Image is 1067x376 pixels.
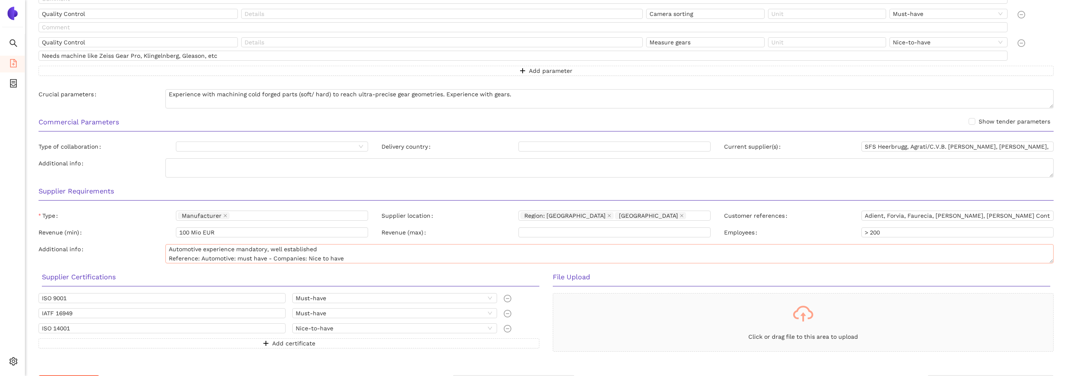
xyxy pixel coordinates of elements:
textarea: Crucial parameters [165,89,1054,108]
span: setting [9,354,18,371]
input: Employees [861,227,1054,237]
h3: File Upload [553,272,1050,283]
input: Customer references [861,211,1054,221]
span: Add parameter [529,66,572,75]
label: Type of collaboration [39,142,104,152]
span: Region: [GEOGRAPHIC_DATA] [524,213,606,219]
span: minus-circle [504,295,511,302]
input: Name, e.g. ISO 9001 or RoHS [39,293,286,303]
label: Type [39,211,61,221]
input: Unit [768,37,886,47]
span: Must-have [893,9,1004,18]
label: Crucial parameters [39,89,100,99]
label: Additional info [39,158,87,168]
span: Manufacturer [182,213,222,219]
span: close [680,214,684,219]
input: Name, e.g. ISO 9001 or RoHS [39,308,286,318]
span: Must-have [296,294,494,303]
span: cloud-upload [793,304,813,324]
span: minus-circle [1018,11,1025,18]
span: Show tender parameters [975,117,1054,126]
span: [GEOGRAPHIC_DATA] [619,213,678,219]
h3: Commercial Parameters [39,117,1054,128]
input: Name [39,9,238,19]
span: close [607,214,611,219]
input: Type of collaboration [179,142,356,151]
input: Comment [39,51,1008,61]
span: Must-have [296,309,494,318]
input: Value [646,37,764,47]
span: plus [520,68,526,75]
span: minus-circle [1018,39,1025,47]
span: cloud-uploadClick or drag file to this area to upload [553,294,1053,351]
label: Employees [724,227,760,237]
input: Current supplier(s) [861,142,1054,152]
span: file-add [9,56,18,73]
input: Revenue (min) [176,227,368,237]
input: Value [646,9,764,19]
input: Name [39,37,238,47]
label: Current supplier(s) [724,142,784,152]
label: Delivery country [381,142,434,152]
span: Nice-to-have [893,38,1004,47]
span: close [223,214,227,219]
label: Supplier location [381,211,436,221]
button: plusAdd certificate [39,338,539,348]
span: search [9,36,18,53]
span: plus [263,340,269,347]
input: Details [241,37,643,47]
span: Manufacturer [178,212,229,219]
label: Customer references [724,211,791,221]
span: minus-circle [504,310,511,317]
button: plusAdd parameter [39,66,1054,76]
span: China [615,212,686,219]
span: container [9,76,18,93]
textarea: Additional info [165,158,1054,178]
h3: Supplier Requirements [39,186,1054,197]
h3: Supplier Certifications [42,272,539,283]
input: Name, e.g. ISO 9001 or RoHS [39,323,286,333]
label: Additional info [39,244,87,254]
span: Add certificate [272,339,315,348]
img: Logo [6,7,19,20]
input: Revenue (max) [518,227,711,237]
span: minus-circle [504,325,511,332]
label: Revenue (max) [381,227,429,237]
textarea: Additional info [165,244,1054,263]
input: Unit [768,9,886,19]
span: Region: Europa [521,212,613,219]
input: Details [241,9,643,19]
label: Revenue (min) [39,227,85,237]
input: Comment [39,22,1008,32]
span: Nice-to-have [296,324,494,333]
p: Click or drag file to this area to upload [553,332,1053,341]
